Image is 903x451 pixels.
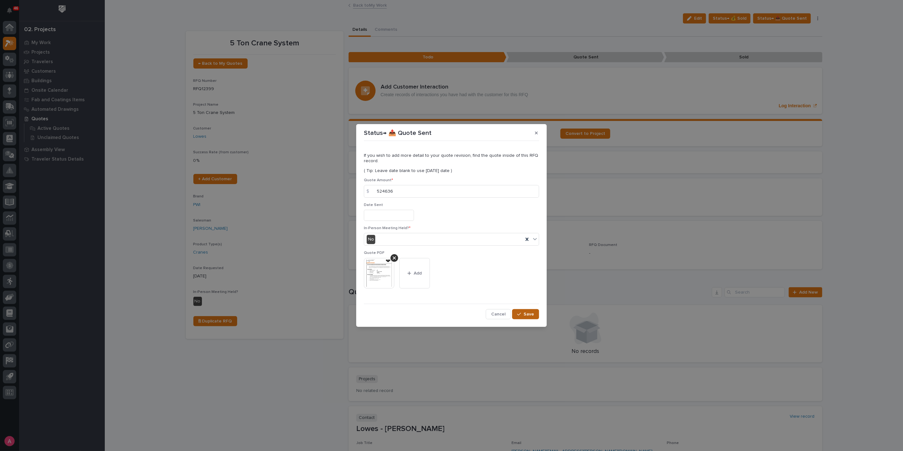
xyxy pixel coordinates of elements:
[364,129,431,137] p: Status→ 📤 Quote Sent
[491,311,505,317] span: Cancel
[364,203,383,207] span: Date Sent
[364,168,539,174] p: ( Tip: Leave date blank to use [DATE] date )
[364,153,539,164] p: If you wish to add more detail to your quote revision, find the quote inside of this RFQ record.
[414,270,422,276] span: Add
[364,251,385,255] span: Quote PDF
[486,309,511,319] button: Cancel
[364,185,377,198] div: $
[399,258,430,289] button: Add
[367,235,375,244] div: No
[512,309,539,319] button: Save
[364,178,393,182] span: Quote Amount
[524,311,534,317] span: Save
[364,226,411,230] span: In-Person Meeting Held?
